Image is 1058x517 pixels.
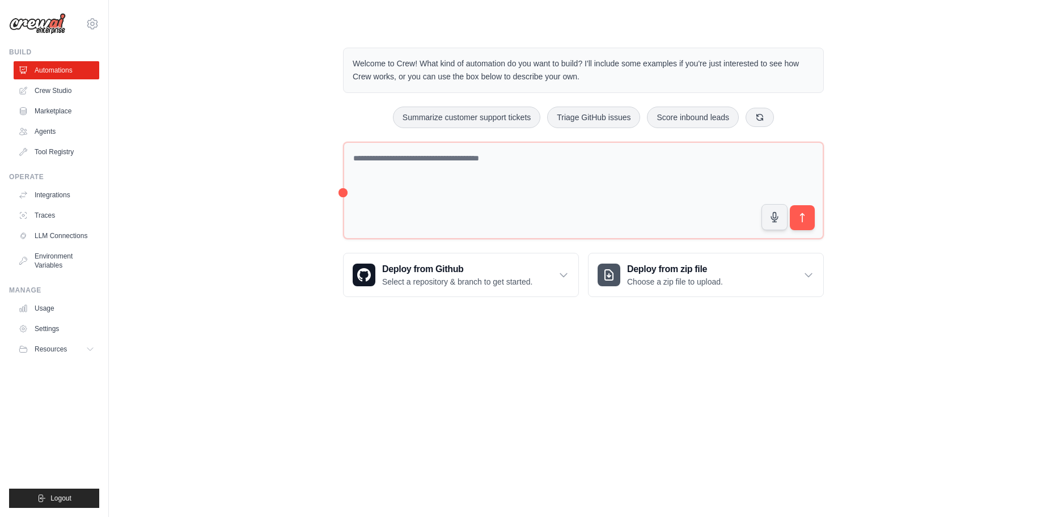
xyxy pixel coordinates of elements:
button: Score inbound leads [647,107,739,128]
img: Logo [9,13,66,35]
a: Marketplace [14,102,99,120]
span: Resources [35,345,67,354]
a: Automations [14,61,99,79]
button: Summarize customer support tickets [393,107,540,128]
button: Triage GitHub issues [547,107,640,128]
a: Tool Registry [14,143,99,161]
a: LLM Connections [14,227,99,245]
a: Traces [14,206,99,224]
iframe: Chat Widget [1001,463,1058,517]
h3: Deploy from zip file [627,262,723,276]
p: Select a repository & branch to get started. [382,276,532,287]
div: Build [9,48,99,57]
a: Settings [14,320,99,338]
span: Logout [50,494,71,503]
a: Usage [14,299,99,317]
a: Crew Studio [14,82,99,100]
a: Integrations [14,186,99,204]
a: Agents [14,122,99,141]
a: Environment Variables [14,247,99,274]
div: Operate [9,172,99,181]
h3: Deploy from Github [382,262,532,276]
button: Resources [14,340,99,358]
p: Welcome to Crew! What kind of automation do you want to build? I'll include some examples if you'... [353,57,814,83]
p: Choose a zip file to upload. [627,276,723,287]
div: Manage [9,286,99,295]
button: Logout [9,489,99,508]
